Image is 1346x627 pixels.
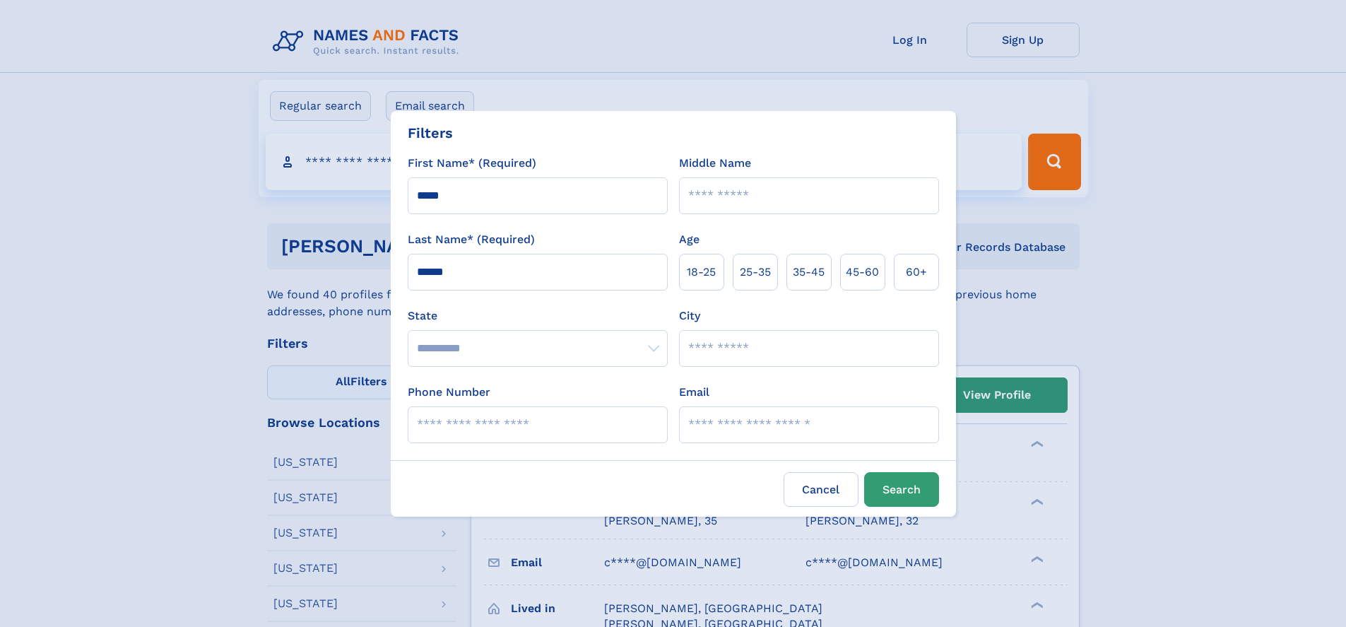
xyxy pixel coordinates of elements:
[740,264,771,281] span: 25‑35
[679,231,699,248] label: Age
[687,264,716,281] span: 18‑25
[408,231,535,248] label: Last Name* (Required)
[408,384,490,401] label: Phone Number
[793,264,825,281] span: 35‑45
[679,307,700,324] label: City
[679,155,751,172] label: Middle Name
[784,472,858,507] label: Cancel
[846,264,879,281] span: 45‑60
[679,384,709,401] label: Email
[408,122,453,143] div: Filters
[408,307,668,324] label: State
[408,155,536,172] label: First Name* (Required)
[864,472,939,507] button: Search
[906,264,927,281] span: 60+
